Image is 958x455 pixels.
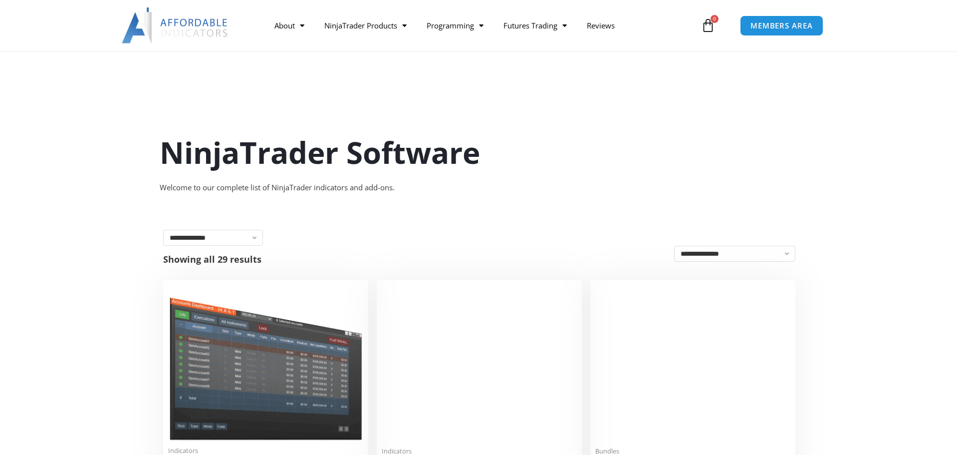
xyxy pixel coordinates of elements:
a: 0 [686,11,730,40]
span: Indicators [168,447,363,455]
a: Reviews [577,14,625,37]
a: MEMBERS AREA [740,15,823,36]
img: Account Risk Manager [382,285,577,441]
div: Welcome to our complete list of NinjaTrader indicators and add-ons. [160,181,798,195]
a: NinjaTrader Products [314,14,417,37]
a: Futures Trading [493,14,577,37]
span: 0 [711,15,718,23]
h1: NinjaTrader Software [160,131,798,173]
img: Accounts Dashboard Suite [595,285,790,441]
a: Programming [417,14,493,37]
a: About [264,14,314,37]
nav: Menu [264,14,699,37]
img: LogoAI | Affordable Indicators – NinjaTrader [122,7,229,43]
select: Shop order [674,246,795,262]
p: Showing all 29 results [163,255,261,264]
img: Duplicate Account Actions [168,285,363,441]
span: MEMBERS AREA [750,22,813,29]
